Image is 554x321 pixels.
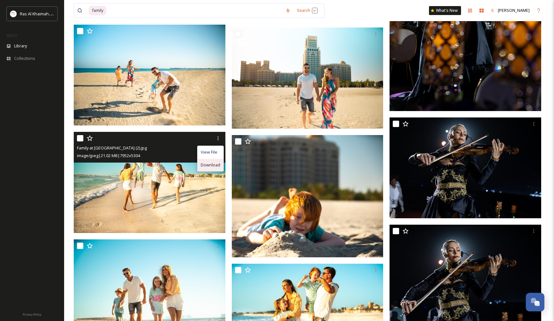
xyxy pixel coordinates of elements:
[77,153,140,158] span: image/jpeg | 21.02 MB | 7952 x 5304
[232,28,383,129] img: Family at Waldorf Astoria Ras Al Khaimah (10).jpg
[294,4,321,17] div: Search
[89,6,106,15] span: family
[74,25,225,126] img: Family at Waldorf Astoria Ras Al Khaimah (5).jpg
[23,310,41,318] a: Privacy Policy
[77,145,147,151] span: Family at [GEOGRAPHIC_DATA] (2).jpg
[201,162,220,168] span: Download
[429,6,461,15] a: What's New
[232,135,383,257] img: Family at Waldorf Astoria Ras Al Khaimah (7).jpg
[526,293,544,311] button: Open Chat
[487,4,533,17] a: [PERSON_NAME]
[6,33,18,38] span: MEDIA
[14,55,35,61] span: Collections
[201,149,217,155] span: View File
[498,7,530,13] span: [PERSON_NAME]
[23,312,41,317] span: Privacy Policy
[20,11,111,17] span: Ras Al Khaimah Tourism Development Authority
[14,43,27,49] span: Library
[10,11,17,17] img: Logo_RAKTDA_RGB-01.png
[74,132,225,233] img: Family at Waldorf Astoria Ras Al Khaimah (2).jpg
[390,117,541,219] img: EWPC 2025 (296).jpg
